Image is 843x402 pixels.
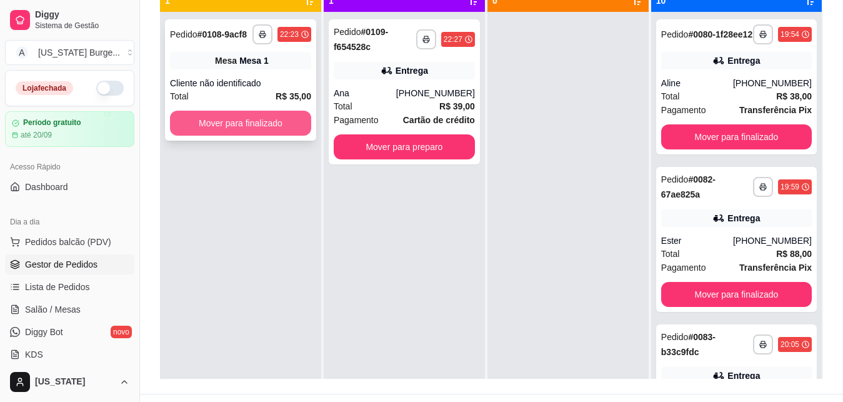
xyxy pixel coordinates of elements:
[35,9,129,21] span: Diggy
[334,27,388,52] strong: # 0109-f654528c
[661,261,706,274] span: Pagamento
[5,322,134,342] a: Diggy Botnovo
[776,91,812,101] strong: R$ 38,00
[170,29,197,39] span: Pedido
[403,115,475,125] strong: Cartão de crédito
[334,87,396,99] div: Ana
[661,124,812,149] button: Mover para finalizado
[25,326,63,338] span: Diggy Bot
[170,89,189,103] span: Total
[661,332,716,357] strong: # 0083-b33c9fdc
[25,348,43,361] span: KDS
[739,105,812,115] strong: Transferência Pix
[5,157,134,177] div: Acesso Rápido
[215,54,237,67] span: Mesa
[280,29,299,39] div: 22:23
[781,182,799,192] div: 19:59
[170,111,311,136] button: Mover para finalizado
[96,81,124,96] button: Alterar Status
[5,5,134,35] a: DiggySistema de Gestão
[25,181,68,193] span: Dashboard
[661,29,689,39] span: Pedido
[334,134,475,159] button: Mover para preparo
[661,234,733,247] div: Ester
[35,376,114,388] span: [US_STATE]
[38,46,120,59] div: [US_STATE] Burge ...
[5,232,134,252] button: Pedidos balcão (PDV)
[23,118,81,128] article: Período gratuito
[5,299,134,319] a: Salão / Mesas
[21,130,52,140] article: até 20/09
[396,87,475,99] div: [PHONE_NUMBER]
[661,282,812,307] button: Mover para finalizado
[661,77,733,89] div: Aline
[197,29,247,39] strong: # 0108-9acf8
[170,77,311,89] div: Cliente não identificado
[5,254,134,274] a: Gestor de Pedidos
[661,174,716,199] strong: # 0082-67ae825a
[396,64,428,77] div: Entrega
[16,46,28,59] span: A
[334,27,361,37] span: Pedido
[661,89,680,103] span: Total
[5,367,134,397] button: [US_STATE]
[661,332,689,342] span: Pedido
[276,91,311,101] strong: R$ 35,00
[5,344,134,364] a: KDS
[239,54,269,67] div: Mesa 1
[334,99,352,113] span: Total
[727,54,760,67] div: Entrega
[661,174,689,184] span: Pedido
[688,29,752,39] strong: # 0080-1f28ee12
[781,339,799,349] div: 20:05
[25,236,111,248] span: Pedidos balcão (PDV)
[439,101,475,111] strong: R$ 39,00
[16,81,73,95] div: Loja fechada
[35,21,129,31] span: Sistema de Gestão
[661,103,706,117] span: Pagamento
[781,29,799,39] div: 19:54
[5,212,134,232] div: Dia a dia
[727,212,760,224] div: Entrega
[5,111,134,147] a: Período gratuitoaté 20/09
[5,177,134,197] a: Dashboard
[733,234,812,247] div: [PHONE_NUMBER]
[5,277,134,297] a: Lista de Pedidos
[25,258,97,271] span: Gestor de Pedidos
[334,113,379,127] span: Pagamento
[733,77,812,89] div: [PHONE_NUMBER]
[25,281,90,293] span: Lista de Pedidos
[739,263,812,273] strong: Transferência Pix
[661,247,680,261] span: Total
[727,369,760,382] div: Entrega
[25,303,81,316] span: Salão / Mesas
[776,249,812,259] strong: R$ 88,00
[5,40,134,65] button: Select a team
[444,34,462,44] div: 22:27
